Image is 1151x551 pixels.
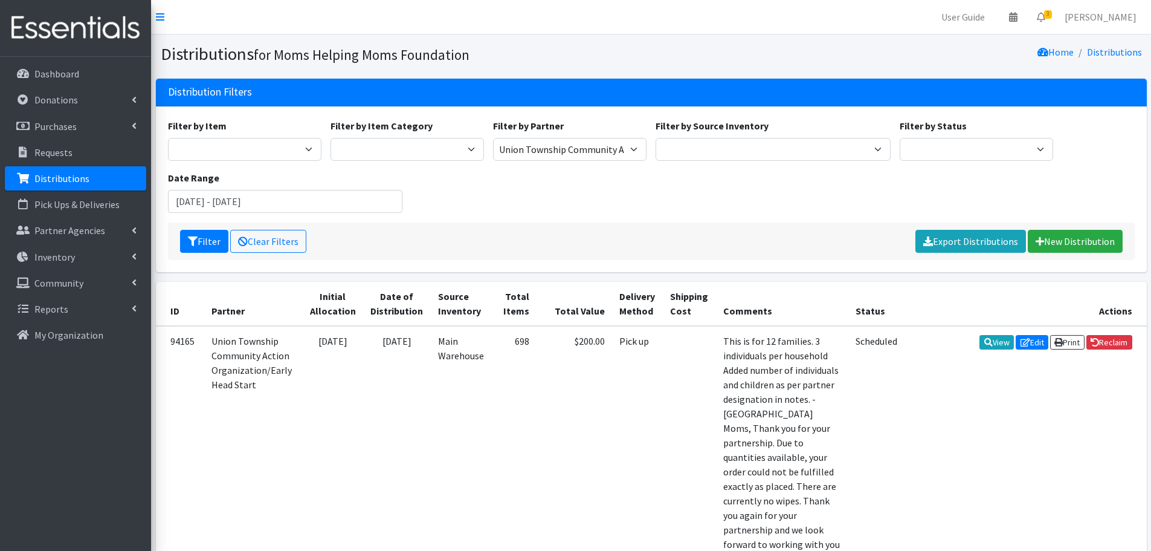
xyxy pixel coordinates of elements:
[34,198,120,210] p: Pick Ups & Deliveries
[1086,335,1132,350] a: Reclaim
[5,192,146,217] a: Pick Ups & Deliveries
[5,271,146,295] a: Community
[915,230,1026,253] a: Export Distributions
[161,44,647,65] h1: Distributions
[34,120,77,132] p: Purchases
[5,323,146,347] a: My Organization
[34,94,78,106] p: Donations
[5,88,146,112] a: Donations
[1027,5,1055,29] a: 3
[1087,46,1142,58] a: Distributions
[363,282,431,326] th: Date of Distribution
[1016,335,1048,350] a: Edit
[168,119,227,133] label: Filter by Item
[979,335,1014,350] a: View
[1050,335,1085,350] a: Print
[492,282,537,326] th: Total Items
[168,190,403,213] input: January 1, 2011 - December 31, 2011
[5,166,146,191] a: Distributions
[302,282,363,326] th: Initial Allocation
[5,62,146,86] a: Dashboard
[493,119,564,133] label: Filter by Partner
[612,282,663,326] th: Delivery Method
[1028,230,1123,253] a: New Distribution
[34,224,105,236] p: Partner Agencies
[330,119,433,133] label: Filter by Item Category
[230,230,306,253] a: Clear Filters
[204,282,303,326] th: Partner
[5,245,146,269] a: Inventory
[1044,10,1052,19] span: 3
[5,218,146,243] a: Partner Agencies
[34,251,75,263] p: Inventory
[5,297,146,321] a: Reports
[656,119,769,133] label: Filter by Source Inventory
[5,8,146,48] img: HumanEssentials
[34,277,83,289] p: Community
[34,172,89,184] p: Distributions
[254,46,469,64] small: for Moms Helping Moms Foundation
[848,282,904,326] th: Status
[5,114,146,139] a: Purchases
[34,146,73,158] p: Requests
[168,86,252,99] h3: Distribution Filters
[34,303,68,315] p: Reports
[180,230,228,253] button: Filter
[900,119,967,133] label: Filter by Status
[537,282,613,326] th: Total Value
[34,68,79,80] p: Dashboard
[34,329,103,341] p: My Organization
[663,282,716,326] th: Shipping Cost
[932,5,995,29] a: User Guide
[905,282,1147,326] th: Actions
[716,282,849,326] th: Comments
[5,140,146,165] a: Requests
[156,282,204,326] th: ID
[1037,46,1074,58] a: Home
[1055,5,1146,29] a: [PERSON_NAME]
[431,282,492,326] th: Source Inventory
[168,171,219,185] label: Date Range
